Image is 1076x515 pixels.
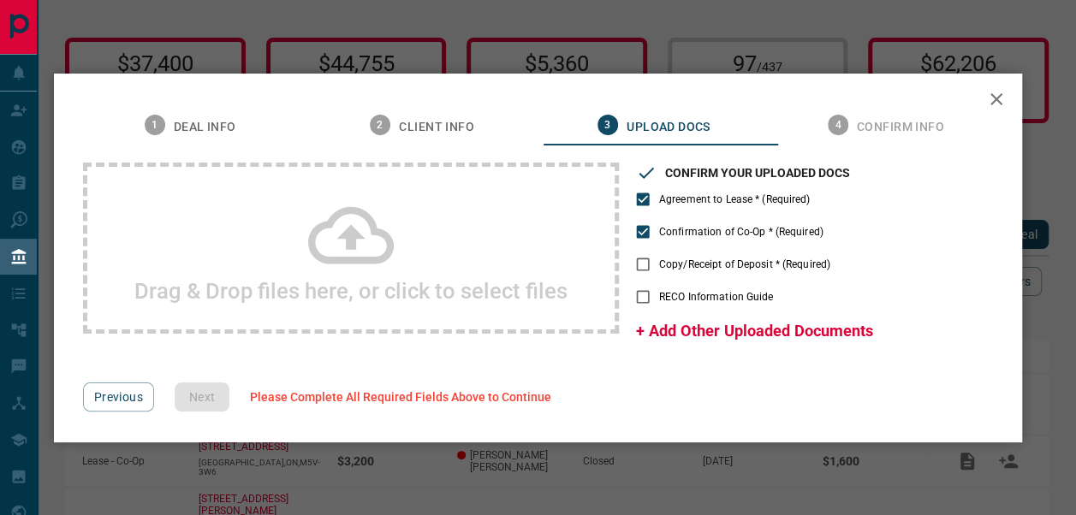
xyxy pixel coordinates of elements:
[659,257,830,272] span: Copy/Receipt of Deposit * (Required)
[636,322,873,340] span: + Add Other Uploaded Documents
[659,289,773,305] span: RECO Information Guide
[83,163,619,334] div: Drag & Drop files here, or click to select files
[134,278,568,304] h2: Drag & Drop files here, or click to select files
[627,120,710,135] span: Upload Docs
[377,119,383,131] text: 2
[659,224,823,240] span: Confirmation of Co-Op * (Required)
[399,120,473,135] span: Client Info
[83,382,154,411] button: Previous
[659,192,811,207] span: Agreement to Lease * (Required)
[665,166,850,180] h3: CONFIRM YOUR UPLOADED DOCS
[605,119,611,131] text: 3
[174,120,236,135] span: Deal Info
[152,119,158,131] text: 1
[250,390,551,404] span: Please Complete All Required Fields Above to Continue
